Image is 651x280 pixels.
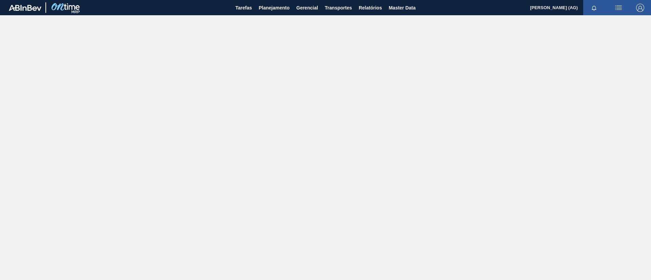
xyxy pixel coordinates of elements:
span: Planejamento [259,4,290,12]
img: TNhmsLtSVTkK8tSr43FrP2fwEKptu5GPRR3wAAAABJRU5ErkJggg== [9,5,41,11]
img: Logout [636,4,644,12]
span: Gerencial [296,4,318,12]
span: Relatórios [359,4,382,12]
span: Transportes [325,4,352,12]
span: Tarefas [235,4,252,12]
span: Master Data [389,4,415,12]
button: Notificações [583,3,605,13]
img: userActions [614,4,623,12]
